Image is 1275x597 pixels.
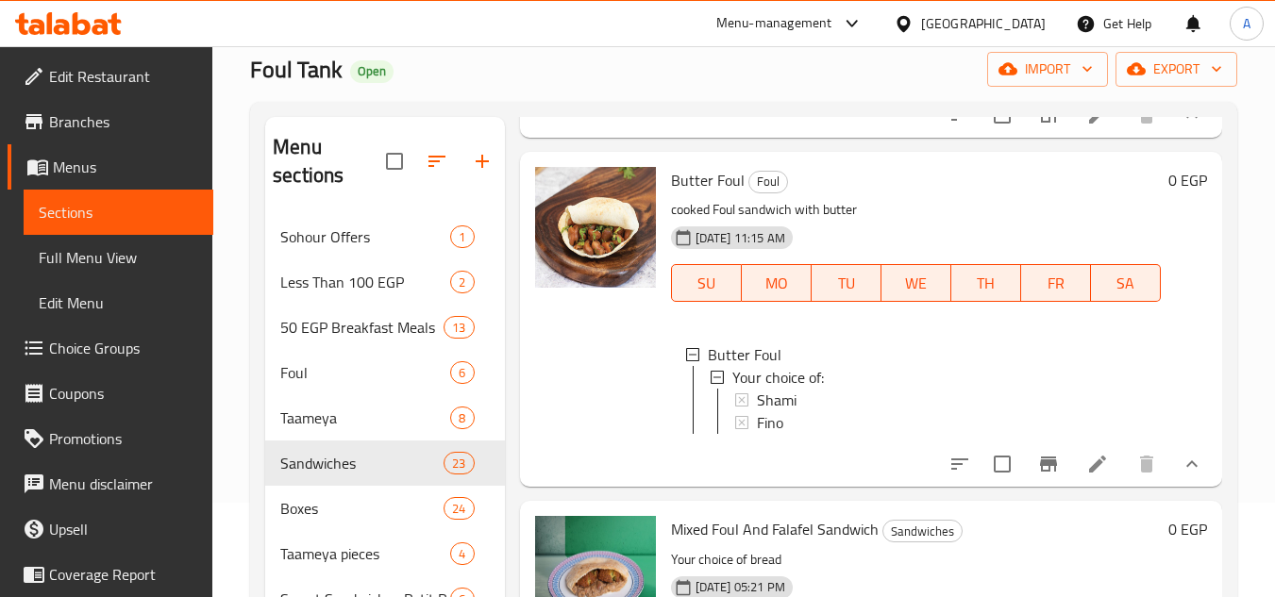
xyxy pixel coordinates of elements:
[445,455,473,473] span: 23
[49,473,198,495] span: Menu disclaimer
[39,201,198,224] span: Sections
[280,316,444,339] span: 50 EGP Breakfast Meals
[982,444,1022,484] span: Select to update
[881,264,951,302] button: WE
[53,156,198,178] span: Menus
[265,305,504,350] div: 50 EGP Breakfast Meals13
[451,409,473,427] span: 8
[265,214,504,259] div: Sohour Offers1
[959,270,1014,297] span: TH
[679,270,734,297] span: SU
[280,225,450,248] span: Sohour Offers
[375,141,414,181] span: Select all sections
[280,452,444,474] span: Sandwiches
[1116,52,1237,87] button: export
[1091,264,1161,302] button: SA
[1029,270,1083,297] span: FR
[450,406,474,429] div: items
[1099,270,1153,297] span: SA
[671,264,742,302] button: SU
[444,497,474,520] div: items
[265,440,504,486] div: Sandwiches23
[951,264,1021,302] button: TH
[716,12,832,35] div: Menu-management
[1169,441,1215,487] button: show more
[812,264,881,302] button: TU
[671,515,879,543] span: Mixed Foul And Falafel Sandwich
[535,167,656,288] img: Butter Foul
[1026,441,1071,487] button: Branch-specific-item
[1168,167,1207,193] h6: 0 EGP
[24,190,213,235] a: Sections
[265,486,504,531] div: Boxes24
[708,343,781,366] span: Butter Foul
[250,48,343,91] span: Foul Tank
[280,406,450,429] span: Taameya
[819,270,874,297] span: TU
[451,228,473,246] span: 1
[671,166,745,194] span: Butter Foul
[757,389,797,411] span: Shami
[671,198,1161,222] p: cooked Foul sandwich with butter
[8,54,213,99] a: Edit Restaurant
[49,518,198,540] span: Upsell
[748,171,788,193] div: Foul
[921,13,1046,34] div: [GEOGRAPHIC_DATA]
[1002,58,1093,81] span: import
[49,337,198,359] span: Choice Groups
[1168,516,1207,542] h6: 0 EGP
[265,395,504,440] div: Taameya8
[24,280,213,325] a: Edit Menu
[8,552,213,597] a: Coverage Report
[280,361,450,384] span: Foul
[280,271,450,293] span: Less Than 100 EGP
[350,60,394,83] div: Open
[24,235,213,280] a: Full Menu View
[450,361,474,384] div: items
[883,521,962,542] span: Sandwiches
[889,270,944,297] span: WE
[450,225,474,248] div: items
[688,229,793,247] span: [DATE] 11:15 AM
[280,542,450,565] span: Taameya pieces
[1181,104,1203,126] svg: Show Choices
[8,506,213,552] a: Upsell
[265,259,504,305] div: Less Than 100 EGP2
[1169,92,1215,138] button: show more
[749,171,787,192] span: Foul
[451,274,473,291] span: 2
[749,270,804,297] span: MO
[445,500,473,518] span: 24
[987,52,1108,87] button: import
[49,65,198,88] span: Edit Restaurant
[8,461,213,506] a: Menu disclaimer
[742,264,812,302] button: MO
[732,366,824,389] span: Your choice of:
[882,520,963,542] div: Sandwiches
[445,319,473,337] span: 13
[265,350,504,395] div: Foul6
[1021,264,1091,302] button: FR
[450,271,474,293] div: items
[39,291,198,314] span: Edit Menu
[688,578,793,596] span: [DATE] 05:21 PM
[937,441,982,487] button: sort-choices
[451,545,473,563] span: 4
[8,416,213,461] a: Promotions
[280,497,444,520] span: Boxes
[671,548,1161,572] p: Your choice of bread
[350,63,394,79] span: Open
[450,542,474,565] div: items
[1243,13,1250,34] span: A
[49,427,198,450] span: Promotions
[8,144,213,190] a: Menus
[414,139,460,184] span: Sort sections
[265,531,504,576] div: Taameya pieces4
[1131,58,1222,81] span: export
